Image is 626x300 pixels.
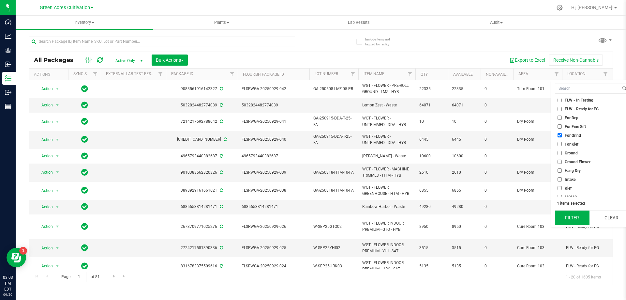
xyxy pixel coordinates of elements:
[348,69,358,80] a: Filter
[484,224,509,230] span: 0
[73,71,98,76] a: Sync Status
[165,118,239,125] div: 7214217692788642
[36,84,53,93] span: Action
[53,151,62,161] span: select
[219,154,223,158] span: Sync from Compliance System
[165,204,239,210] div: 6885653814281471
[484,102,509,108] span: 0
[565,186,572,190] span: Kief
[484,118,509,125] span: 0
[40,5,90,10] span: Green Acres Cultivation
[171,71,193,76] a: Package ID
[362,134,411,146] span: WGT - FLOWER - UNTRIMMED - DDA - HYB
[53,202,62,212] span: select
[165,187,239,194] div: 3898929161661621
[81,222,88,231] span: In Sync
[242,245,306,251] span: FLSRWGA-20250929-025
[5,47,11,54] inline-svg: Grow
[242,263,306,269] span: FLSRWGA-20250929-024
[75,272,86,282] input: 1
[452,187,477,194] span: 6855
[558,195,562,199] input: MOMS
[600,69,611,80] a: Filter
[484,153,509,159] span: 0
[517,224,558,230] span: Cure Room 103
[452,86,477,92] span: 22335
[362,83,411,95] span: WGT - FLOWER - PRE-ROLL GROUND - LMZ - HYB
[484,169,509,176] span: 0
[19,247,27,255] iframe: Resource center unread badge
[219,103,223,107] span: Sync from Compliance System
[243,72,284,77] a: Flourish Package ID
[428,16,565,29] a: Audit
[81,135,88,144] span: In Sync
[242,169,306,176] span: FLSRWGA-20250929-039
[315,71,338,76] a: Lot Number
[452,224,477,230] span: 8950
[242,224,306,230] span: FLSRWGA-20250929-026
[81,101,88,110] span: In Sync
[153,16,290,29] a: Plants
[505,55,549,66] button: Export to Excel
[452,263,477,269] span: 5135
[362,260,411,272] span: WGT - FLOWER INDOOR PREMIUM - HRK - SAT
[362,115,411,128] span: WGT - FLOWER - UNTRIMMED - DDA - HYB
[5,75,11,82] inline-svg: Inventory
[517,118,558,125] span: Dry Room
[571,5,614,10] span: Hi, [PERSON_NAME]!
[313,134,354,146] span: GA-250915-DDA-T-25-FA
[428,20,565,25] span: Audit
[565,178,575,182] span: Intake
[313,187,354,194] span: GA-250818-HTM-10-FA
[565,142,578,146] span: For Kief
[419,153,444,159] span: 10600
[484,136,509,143] span: 0
[484,245,509,251] span: 0
[419,102,444,108] span: 64071
[156,57,184,63] span: Bulk Actions
[36,186,53,195] span: Action
[486,72,515,77] a: Non-Available
[36,222,53,231] span: Action
[53,244,62,253] span: select
[419,169,444,176] span: 2610
[421,72,428,77] a: Qty
[313,115,354,128] span: GA-250915-DDA-T-25-FA
[484,204,509,210] span: 0
[419,86,444,92] span: 22335
[53,261,62,271] span: select
[219,224,223,229] span: Sync from Compliance System
[29,37,295,46] input: Search Package ID, Item Name, SKU, Lot or Part Number...
[555,84,621,93] input: Search
[53,168,62,177] span: select
[5,103,11,110] inline-svg: Reports
[558,133,562,137] input: For Grind
[219,119,223,124] span: Sync from Compliance System
[36,168,53,177] span: Action
[362,204,411,210] span: Rainbow Harbor - Waste
[53,222,62,231] span: select
[484,187,509,194] span: 0
[81,186,88,195] span: In Sync
[452,118,477,125] span: 10
[452,102,477,108] span: 64071
[558,107,562,111] input: FLW - Ready for FG
[16,16,153,29] a: Inventory
[165,263,239,269] div: 8316783375509616
[81,168,88,177] span: In Sync
[558,116,562,120] input: For Dep
[227,69,238,80] a: Filter
[565,169,581,173] span: Hang Dry
[565,195,577,199] span: MOMS
[419,187,444,194] span: 6855
[419,263,444,269] span: 5135
[558,98,562,102] input: FLW - In Testing
[36,151,53,161] span: Action
[484,86,509,92] span: 0
[242,187,306,194] span: FLSRWGA-20250929-038
[81,243,88,252] span: In Sync
[242,153,306,159] span: 4965793440382687
[3,292,13,297] p: 09/29
[219,245,223,250] span: Sync from Compliance System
